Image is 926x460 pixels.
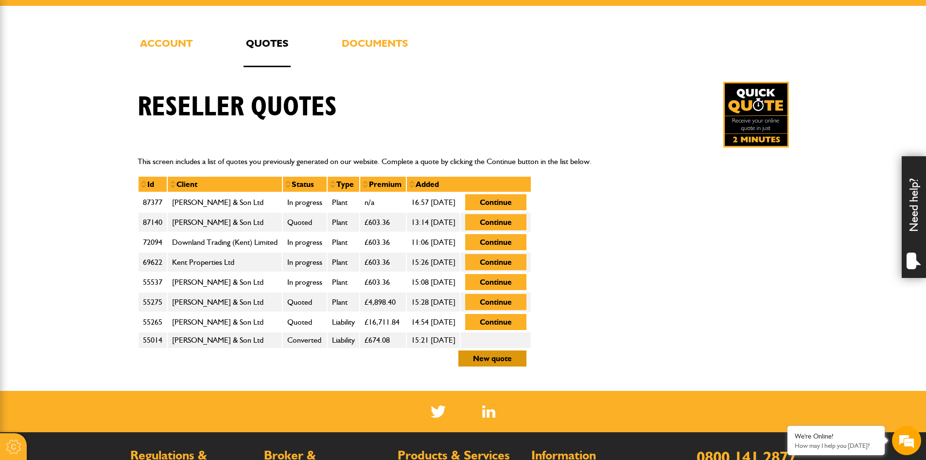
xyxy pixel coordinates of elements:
div: Need help? [902,156,926,278]
td: 72094 [138,232,167,252]
div: We're Online! [795,432,877,441]
button: Continue [465,294,526,310]
td: £674.08 [360,332,406,349]
button: Continue [465,274,526,290]
button: Continue [465,254,526,270]
td: In progress [282,232,327,252]
p: How may I help you today? [795,442,877,449]
button: Continue [465,314,526,330]
td: [PERSON_NAME] & Son Ltd [167,272,282,292]
td: 55265 [138,312,167,332]
button: Continue [465,214,526,230]
td: £603.36 [360,232,406,252]
button: New quote [458,350,526,367]
td: [PERSON_NAME] & Son Ltd [167,312,282,332]
img: Linked In [482,405,495,418]
img: Twitter [431,405,446,418]
a: Account [138,35,195,67]
td: 87140 [138,212,167,232]
td: Plant [327,192,360,212]
td: 15:21 [DATE] [406,332,460,349]
td: 16:57 [DATE] [406,192,460,212]
td: Plant [327,232,360,252]
td: Quoted [282,212,327,232]
a: Documents [339,35,410,67]
h1: Reseller quotes [138,91,337,124]
td: In progress [282,192,327,212]
td: £603.36 [360,212,406,232]
td: £4,898.40 [360,292,406,312]
th: Status [282,176,327,193]
a: Quotes [244,35,291,67]
td: [PERSON_NAME] & Son Ltd [167,192,282,212]
td: £16,711.84 [360,312,406,332]
td: £603.36 [360,272,406,292]
td: 55275 [138,292,167,312]
th: Type [327,176,360,193]
td: Quoted [282,292,327,312]
td: 14:54 [DATE] [406,312,460,332]
td: 13:14 [DATE] [406,212,460,232]
td: 11:06 [DATE] [406,232,460,252]
td: Plant [327,292,360,312]
td: £603.36 [360,252,406,272]
td: Downland Trading (Kent) Limited [167,232,282,252]
img: Quick Quote [723,82,789,147]
td: In progress [282,252,327,272]
a: LinkedIn [482,405,495,418]
td: 87377 [138,192,167,212]
td: 15:08 [DATE] [406,272,460,292]
a: Get your insurance quote in just 2-minutes [723,82,789,147]
td: 69622 [138,252,167,272]
td: Plant [327,252,360,272]
th: Id [138,176,167,193]
td: [PERSON_NAME] & Son Ltd [167,292,282,312]
td: 55537 [138,272,167,292]
td: Plant [327,212,360,232]
p: This screen includes a list of quotes you previously generated on our website. Complete a quote b... [138,155,789,168]
button: Continue [465,234,526,250]
td: Liability [327,332,360,349]
td: Kent Properties Ltd [167,252,282,272]
td: Converted [282,332,327,349]
td: 15:26 [DATE] [406,252,460,272]
th: Client [167,176,282,193]
td: [PERSON_NAME] & Son Ltd [167,332,282,349]
td: [PERSON_NAME] & Son Ltd [167,212,282,232]
td: In progress [282,272,327,292]
td: Quoted [282,312,327,332]
td: n/a [360,192,406,212]
th: Added [406,176,531,193]
th: Premium [360,176,406,193]
td: Liability [327,312,360,332]
td: 15:28 [DATE] [406,292,460,312]
button: Continue [465,194,526,210]
td: Plant [327,272,360,292]
td: 55014 [138,332,167,349]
